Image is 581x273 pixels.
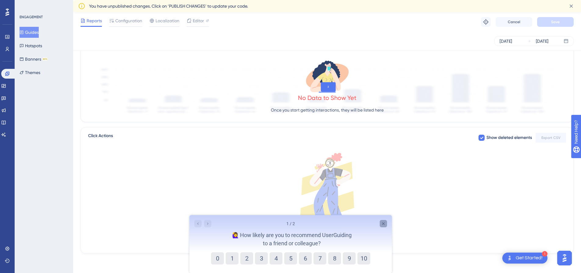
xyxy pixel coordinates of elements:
[502,253,547,264] div: Open Get Started! checklist, remaining modules: 1
[87,17,102,24] span: Reports
[193,17,204,24] span: Editor
[541,135,561,140] span: Export CSV
[20,15,43,19] div: ENGAGEMENT
[555,249,574,267] iframe: UserGuiding AI Assistant Launcher
[20,67,40,78] button: Themes
[20,54,48,65] button: BannersBETA
[298,94,357,102] div: No Data to Show Yet
[536,37,548,45] div: [DATE]
[542,251,547,257] div: 1
[156,17,179,24] span: Localization
[508,19,520,24] span: Cancel
[88,132,113,143] span: Click Actions
[506,254,513,262] img: launcher-image-alternative-text
[20,40,42,51] button: Hotspots
[42,58,48,61] div: BETA
[271,106,384,114] p: Once you start getting interactions, they will be listed here
[20,27,39,38] button: Guides
[115,17,142,24] span: Configuration
[537,17,574,27] button: Save
[516,255,543,261] div: Get Started!
[14,2,38,9] span: Need Help?
[89,2,248,10] span: You have unpublished changes. Click on ‘PUBLISH CHANGES’ to update your code.
[536,133,566,143] button: Export CSV
[500,37,512,45] div: [DATE]
[486,134,532,141] span: Show deleted elements
[496,17,532,27] button: Cancel
[551,19,560,24] span: Save
[189,215,392,273] iframe: UserGuiding Survey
